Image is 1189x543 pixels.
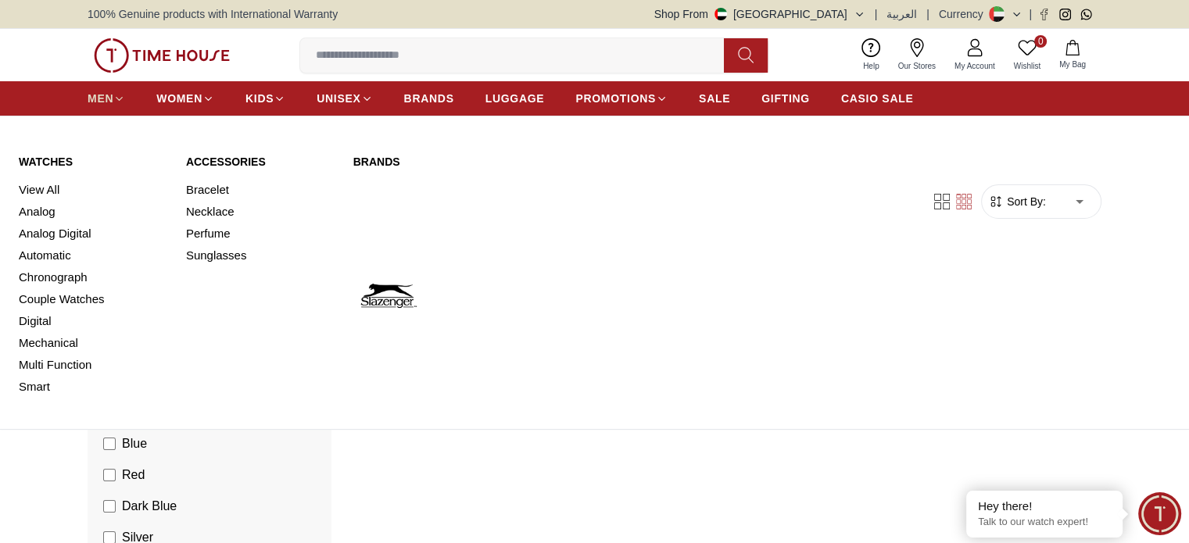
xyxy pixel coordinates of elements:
span: Dark Blue [122,497,177,516]
a: Multi Function [19,354,167,376]
a: View All [19,179,167,201]
a: KIDS [245,84,285,113]
a: Our Stores [889,35,945,75]
a: Smart [19,376,167,398]
p: Talk to our watch expert! [978,516,1111,529]
a: CASIO SALE [841,84,914,113]
a: WOMEN [156,84,214,113]
span: WOMEN [156,91,202,106]
a: Chronograph [19,266,167,288]
a: Brands [353,154,669,170]
a: Necklace [186,201,335,223]
div: Chat Widget [1138,492,1181,535]
span: PROMOTIONS [575,91,656,106]
a: GIFTING [761,84,810,113]
span: Sort By: [1004,194,1046,209]
div: Hey there! [978,498,1111,514]
span: CASIO SALE [841,91,914,106]
span: BRANDS [404,91,454,106]
a: Whatsapp [1080,9,1092,20]
input: Dark Blue [103,500,116,513]
span: 0 [1034,35,1047,48]
span: Our Stores [892,60,942,72]
a: UNISEX [317,84,372,113]
a: Facebook [1038,9,1050,20]
a: PROMOTIONS [575,84,668,113]
a: Couple Watches [19,288,167,310]
span: Blue [122,434,147,453]
span: | [875,6,878,22]
button: My Bag [1050,37,1095,73]
span: My Account [948,60,1001,72]
a: Perfume [186,223,335,245]
a: 0Wishlist [1005,35,1050,75]
div: Currency [939,6,990,22]
span: | [1029,6,1032,22]
a: Help [854,35,889,75]
img: United Arab Emirates [714,8,727,20]
span: LUGGAGE [485,91,545,106]
a: MEN [88,84,125,113]
a: Mechanical [19,332,167,354]
span: MEN [88,91,113,106]
span: My Bag [1053,59,1092,70]
a: Analog Digital [19,223,167,245]
a: Analog [19,201,167,223]
a: LUGGAGE [485,84,545,113]
a: Digital [19,310,167,332]
button: Shop From[GEOGRAPHIC_DATA] [654,6,865,22]
span: Help [857,60,886,72]
a: SALE [699,84,730,113]
span: KIDS [245,91,274,106]
img: ... [94,38,230,73]
a: Accessories [186,154,335,170]
button: العربية [886,6,917,22]
a: Instagram [1059,9,1071,20]
input: Red [103,469,116,481]
span: GIFTING [761,91,810,106]
span: Wishlist [1008,60,1047,72]
span: | [926,6,929,22]
span: UNISEX [317,91,360,106]
span: Red [122,466,145,484]
a: Sunglasses [186,245,335,266]
a: Bracelet [186,179,335,201]
a: Watches [19,154,167,170]
img: Slazenger [353,261,423,330]
span: SALE [699,91,730,106]
button: Sort By: [988,194,1046,209]
input: Blue [103,438,116,450]
a: BRANDS [404,84,454,113]
span: 100% Genuine products with International Warranty [88,6,338,22]
a: Automatic [19,245,167,266]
